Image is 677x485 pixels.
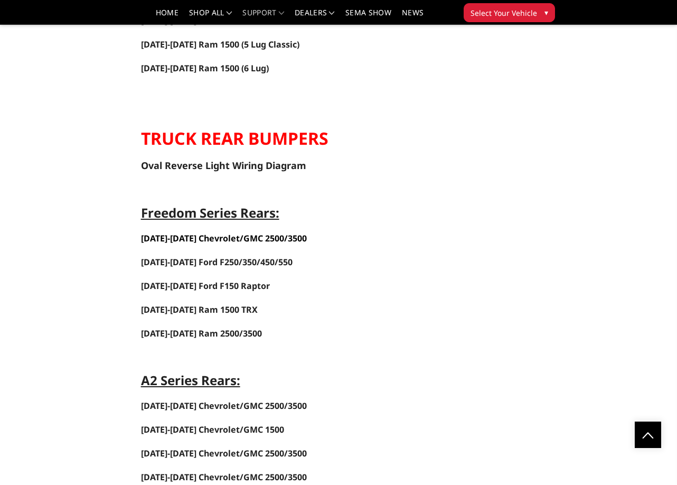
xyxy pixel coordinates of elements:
[345,9,391,24] a: SEMA Show
[464,3,555,22] button: Select Your Vehicle
[141,159,306,172] span: Oval Reverse Light Wiring Diagram
[141,40,299,50] a: [DATE]-[DATE] Ram 1500 (5 Lug Classic)
[471,7,537,18] span: Select Your Vehicle
[141,304,258,315] span: [DATE]-[DATE] Ram 1500 TRX
[244,39,299,50] span: 5 Lug Classic)
[295,9,335,24] a: Dealers
[141,425,284,435] a: [DATE]-[DATE] Chevrolet/GMC 1500
[141,329,262,339] a: [DATE]-[DATE] Ram 2500/3500
[141,281,270,291] a: [DATE]-[DATE] Ford F150 Raptor
[141,161,306,171] a: Oval Reverse Light Wiring Diagram
[156,9,178,24] a: Home
[141,305,258,315] a: [DATE]-[DATE] Ram 1500 TRX
[141,15,262,26] a: [DATE]-[DATE] Ram 2500/3500
[141,204,279,221] strong: Freedom Series Rears:
[141,328,262,339] span: [DATE]-[DATE] Ram 2500/3500
[141,234,307,244] a: [DATE]-[DATE] Chevrolet/GMC 2500/3500
[141,371,240,389] strong: A2 Series Rears:
[141,256,293,268] span: [DATE]-[DATE] Ford F250/350/450/550
[242,9,284,24] a: Support
[402,9,424,24] a: News
[544,7,548,18] span: ▾
[141,232,307,244] span: [DATE]-[DATE] Chevrolet/GMC 2500/3500
[624,434,677,485] iframe: Chat Widget
[189,9,232,24] a: shop all
[141,447,307,459] a: [DATE]-[DATE] Chevrolet/GMC 2500/3500
[141,62,269,74] a: [DATE]-[DATE] Ram 1500 (6 Lug)
[141,280,270,292] span: [DATE]-[DATE] Ford F150 Raptor
[141,424,284,435] span: [DATE]-[DATE] Chevrolet/GMC 1500
[141,400,307,412] a: [DATE]-[DATE] Chevrolet/GMC 2500/3500
[141,257,293,267] a: [DATE]-[DATE] Ford F250/350/450/550
[635,422,661,448] a: Click to Top
[141,39,244,50] span: [DATE]-[DATE] Ram 1500 (
[141,471,307,483] a: [DATE]-[DATE] Chevrolet/GMC 2500/3500
[141,127,328,150] strong: TRUCK REAR BUMPERS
